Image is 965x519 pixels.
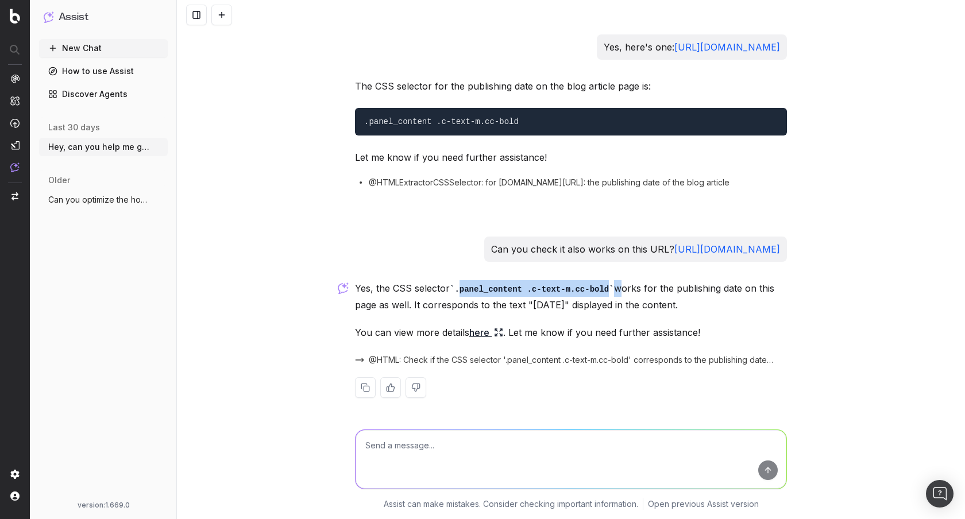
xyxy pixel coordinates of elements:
img: Assist [10,162,20,172]
button: New Chat [39,39,168,57]
img: Switch project [11,192,18,200]
img: Botify logo [10,9,20,24]
div: Open Intercom Messenger [926,480,954,508]
img: Intelligence [10,96,20,106]
img: My account [10,491,20,501]
img: Analytics [10,74,20,83]
span: Can you optimize the homepage? [48,194,149,206]
a: [URL][DOMAIN_NAME] [674,41,780,53]
button: @HTML: Check if the CSS selector '.panel_content .c-text-m.cc-bold' corresponds to the publishing... [355,354,787,366]
button: Can you optimize the homepage? [39,191,168,209]
p: Yes, the CSS selector works for the publishing date on this page as well. It corresponds to the t... [355,280,787,313]
img: Setting [10,470,20,479]
p: You can view more details . Let me know if you need further assistance! [355,324,787,340]
a: here [469,324,503,340]
span: @HTML: Check if the CSS selector '.panel_content .c-text-m.cc-bold' corresponds to the publishing... [369,354,773,366]
code: .panel_content .c-text-m.cc-bold [364,117,519,126]
span: Hey, can you help me get the CSS selecto [48,141,149,153]
span: @HTMLExtractorCSSSelector: for [DOMAIN_NAME][URL]: the publishing date of the blog article [369,177,729,188]
a: Open previous Assist version [648,498,759,510]
a: Discover Agents [39,85,168,103]
img: Studio [10,141,20,150]
button: Assist [44,9,163,25]
code: .panel_content .c-text-m.cc-bold [450,285,614,294]
a: [URL][DOMAIN_NAME] [674,243,780,255]
div: version: 1.669.0 [44,501,163,510]
a: How to use Assist [39,62,168,80]
p: Can you check it also works on this URL? [491,241,780,257]
span: last 30 days [48,122,100,133]
img: Botify assist logo [338,282,349,294]
h1: Assist [59,9,88,25]
img: Assist [44,11,54,22]
p: Let me know if you need further assistance! [355,149,787,165]
img: Activation [10,118,20,128]
p: The CSS selector for the publishing date on the blog article page is: [355,78,787,94]
p: Yes, here's one: [604,39,780,55]
span: older [48,175,70,186]
button: Hey, can you help me get the CSS selecto [39,138,168,156]
p: Assist can make mistakes. Consider checking important information. [384,498,638,510]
